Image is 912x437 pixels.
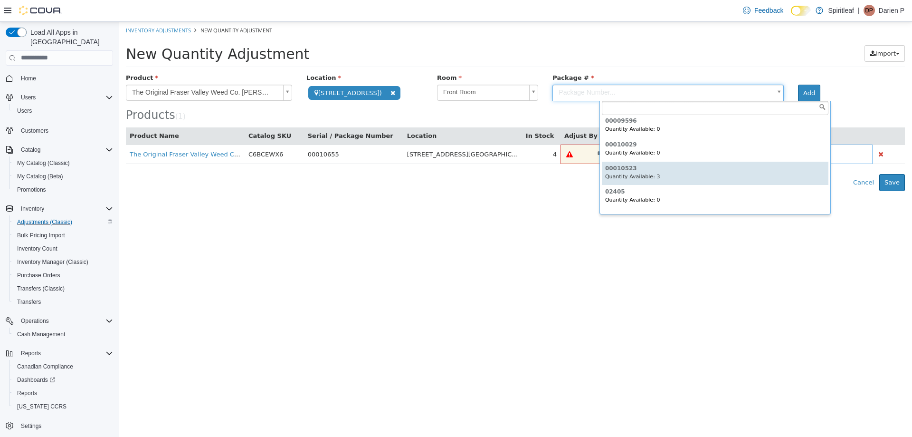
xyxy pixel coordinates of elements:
span: Users [13,105,113,117]
small: Quantity Available: 0 [486,175,541,181]
button: Cash Management [9,328,117,341]
a: [US_STATE] CCRS [13,401,70,412]
a: Reports [13,388,41,399]
span: Purchase Orders [13,270,113,281]
a: Home [17,73,40,84]
span: Canadian Compliance [17,363,73,370]
span: Cash Management [13,329,113,340]
button: Users [9,104,117,117]
span: Settings [21,422,41,430]
span: Cash Management [17,330,65,338]
p: | [858,5,860,16]
span: My Catalog (Beta) [17,173,63,180]
p: Darien P [879,5,904,16]
h6: 00010029 [486,120,706,126]
a: My Catalog (Beta) [13,171,67,182]
button: Promotions [9,183,117,196]
span: Users [17,92,113,103]
span: Promotions [13,184,113,195]
small: Quantity Available: 0 [486,104,541,110]
span: Canadian Compliance [13,361,113,372]
p: Spiritleaf [828,5,854,16]
button: Customers [2,123,117,137]
button: Reports [2,347,117,360]
span: Load All Apps in [GEOGRAPHIC_DATA] [27,28,113,47]
span: Catalog [21,146,40,154]
div: Darien P [864,5,875,16]
a: Users [13,105,36,117]
h6: 00010523 [486,144,706,150]
button: Purchase Orders [9,269,117,282]
a: Customers [17,125,52,136]
button: Inventory [2,202,117,215]
button: Bulk Pricing Import [9,229,117,242]
h6: 02405 [486,167,706,173]
span: Reports [17,389,37,397]
span: My Catalog (Classic) [13,157,113,169]
button: Operations [2,314,117,328]
button: Reports [9,387,117,400]
span: Home [17,72,113,84]
span: Operations [21,317,49,325]
button: Canadian Compliance [9,360,117,373]
span: Home [21,75,36,82]
a: Settings [17,420,45,432]
span: Inventory [17,203,113,214]
h6: 00009596 [486,96,706,102]
input: Dark Mode [791,6,811,16]
span: Settings [17,420,113,432]
span: Users [21,94,36,101]
button: Inventory Manager (Classic) [9,255,117,269]
span: Reports [21,350,41,357]
span: Inventory Count [17,245,57,252]
span: My Catalog (Beta) [13,171,113,182]
a: My Catalog (Classic) [13,157,74,169]
a: Dashboards [13,374,59,386]
a: Promotions [13,184,50,195]
a: Adjustments (Classic) [13,216,76,228]
span: Inventory Manager (Classic) [13,256,113,268]
span: Reports [17,348,113,359]
span: Adjustments (Classic) [13,216,113,228]
a: Canadian Compliance [13,361,77,372]
span: Inventory Manager (Classic) [17,258,88,266]
button: Settings [2,419,117,433]
a: Bulk Pricing Import [13,230,69,241]
button: Reports [17,348,45,359]
span: Reports [13,388,113,399]
button: [US_STATE] CCRS [9,400,117,413]
button: My Catalog (Classic) [9,156,117,170]
span: [US_STATE] CCRS [17,403,66,410]
small: Quantity Available: 0 [486,128,541,134]
span: Washington CCRS [13,401,113,412]
button: Users [2,91,117,104]
span: Transfers (Classic) [17,285,65,292]
span: Dashboards [13,374,113,386]
span: Feedback [754,6,783,15]
span: Bulk Pricing Import [17,232,65,239]
span: Adjustments (Classic) [17,218,72,226]
a: Inventory Count [13,243,61,254]
span: My Catalog (Classic) [17,159,70,167]
span: Inventory Count [13,243,113,254]
span: Transfers [13,296,113,308]
button: Transfers (Classic) [9,282,117,295]
span: Catalog [17,144,113,155]
span: Users [17,107,32,115]
button: Adjustments (Classic) [9,215,117,229]
small: Quantity Available: 3 [486,152,541,158]
span: Promotions [17,186,46,194]
span: Inventory [21,205,44,213]
a: Inventory Manager (Classic) [13,256,92,268]
button: Operations [17,315,53,327]
a: Cash Management [13,329,69,340]
a: Transfers [13,296,45,308]
span: Transfers (Classic) [13,283,113,294]
a: Transfers (Classic) [13,283,68,294]
span: Dashboards [17,376,55,384]
button: Inventory Count [9,242,117,255]
a: Dashboards [9,373,117,387]
a: Feedback [739,1,787,20]
button: Catalog [17,144,44,155]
